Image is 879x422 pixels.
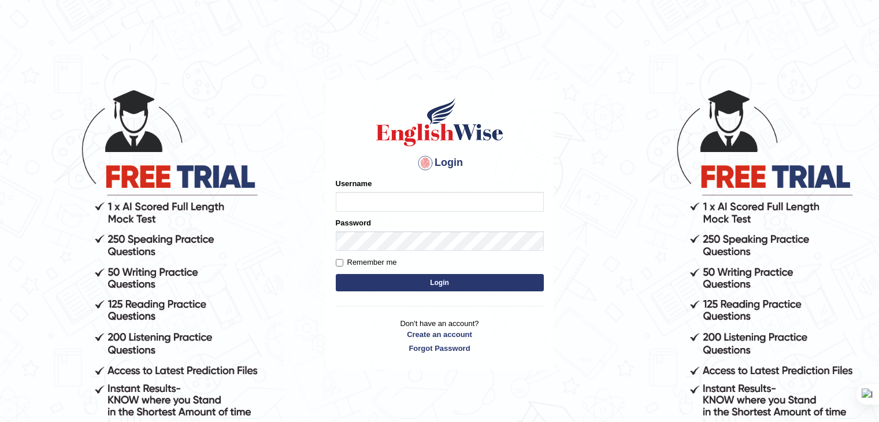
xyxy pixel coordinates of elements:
h4: Login [336,154,544,172]
label: Username [336,178,372,189]
a: Create an account [336,329,544,340]
p: Don't have an account? [336,318,544,354]
label: Password [336,217,371,228]
label: Remember me [336,257,397,268]
input: Remember me [336,259,343,266]
img: Logo of English Wise sign in for intelligent practice with AI [374,96,506,148]
a: Forgot Password [336,343,544,354]
button: Login [336,274,544,291]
